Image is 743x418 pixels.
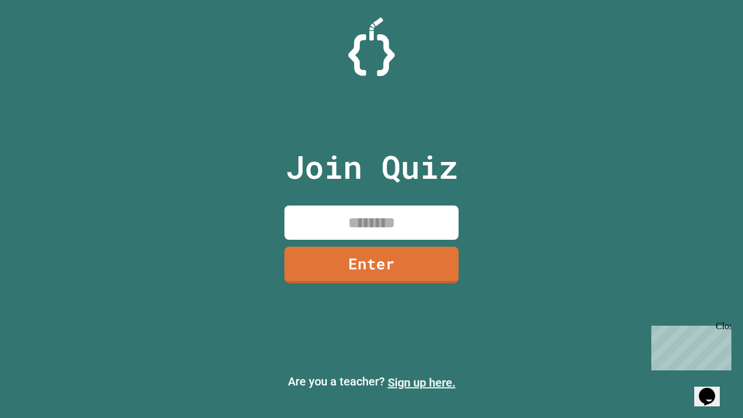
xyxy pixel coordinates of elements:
div: Chat with us now!Close [5,5,80,74]
img: Logo.svg [348,17,395,76]
a: Sign up here. [388,376,456,390]
a: Enter [284,247,459,283]
p: Join Quiz [286,143,458,191]
iframe: chat widget [647,321,731,370]
iframe: chat widget [694,372,731,406]
p: Are you a teacher? [9,373,734,391]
